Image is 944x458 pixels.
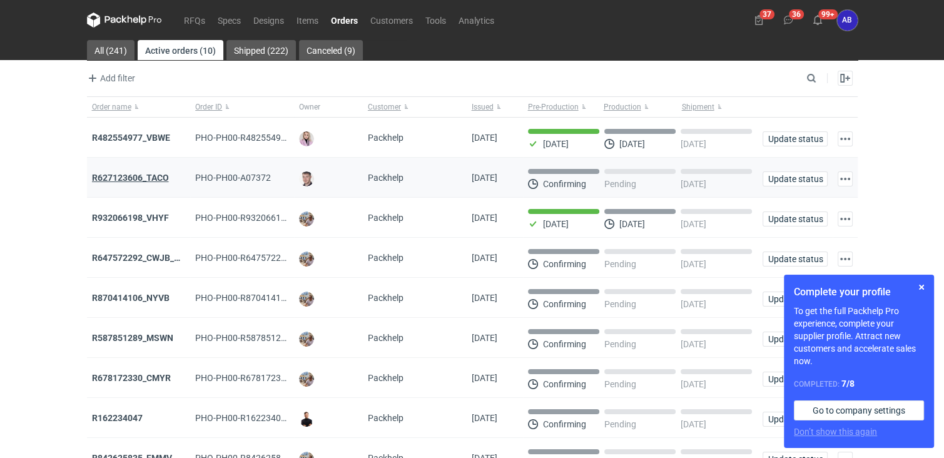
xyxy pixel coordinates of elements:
a: Designs [247,13,290,28]
p: Confirming [543,299,586,309]
span: Owner [299,102,320,112]
div: Completed: [794,377,924,390]
span: Order ID [195,102,222,112]
button: Customer [363,97,467,117]
a: Items [290,13,325,28]
button: Actions [838,171,853,186]
a: R587851289_MSWN [92,333,173,343]
strong: 7 / 8 [841,379,855,389]
p: [DATE] [681,219,706,229]
span: Packhelp [368,213,403,223]
button: Update status [763,372,828,387]
a: Canceled (9) [299,40,363,60]
p: Pending [604,419,636,429]
span: Packhelp [368,413,403,423]
button: Pre-Production [523,97,601,117]
p: [DATE] [681,339,706,349]
a: Customers [364,13,419,28]
button: Don’t show this again [794,425,877,438]
a: R932066198_VHYF [92,213,169,223]
button: Shipment [679,97,758,117]
span: Shipment [682,102,714,112]
span: Packhelp [368,133,403,143]
a: Specs [211,13,247,28]
a: R678172330_CMYR [92,373,171,383]
p: [DATE] [619,219,645,229]
button: Order name [87,97,191,117]
span: Update status [768,255,822,263]
button: Update status [763,332,828,347]
a: RFQs [178,13,211,28]
p: Pending [604,379,636,389]
img: Klaudia Wiśniewska [299,131,314,146]
span: Customer [368,102,401,112]
button: Actions [838,131,853,146]
a: Analytics [452,13,500,28]
p: [DATE] [681,379,706,389]
span: 12/10/2021 [472,413,497,423]
span: Packhelp [368,373,403,383]
p: To get the full Packhelp Pro experience, complete your supplier profile. Attract new customers an... [794,305,924,367]
span: 03/11/2021 [472,333,497,343]
button: Actions [838,252,853,267]
p: Pending [604,299,636,309]
button: 37 [749,10,769,30]
button: Actions [838,211,853,226]
button: Update status [763,412,828,427]
a: R627123606_TACO [92,173,169,183]
a: Shipped (222) [226,40,296,60]
div: Agnieszka Biniarz [837,10,858,31]
button: AB [837,10,858,31]
button: Update status [763,131,828,146]
span: PHO-PH00-R482554977_VBWE [195,133,318,143]
a: Tools [419,13,452,28]
p: Confirming [543,179,586,189]
span: Add filter [85,71,135,86]
img: Michał Palasek [299,211,314,226]
p: Confirming [543,379,586,389]
span: Update status [768,215,822,223]
button: 99+ [808,10,828,30]
span: Issued [472,102,494,112]
span: Update status [768,295,822,303]
span: 22/12/2021 [472,293,497,303]
p: [DATE] [543,219,569,229]
img: Maciej Sikora [299,171,314,186]
p: [DATE] [681,299,706,309]
button: Issued [467,97,523,117]
a: R870414106_NYVB [92,293,170,303]
p: [DATE] [543,139,569,149]
a: Go to company settings [794,400,924,420]
span: PHO-PH00-R162234047 [195,413,291,423]
span: 07/10/2025 [472,213,497,223]
span: PHO-PH00-R587851289_MSWN [195,333,321,343]
button: Update status [763,292,828,307]
span: Packhelp [368,173,403,183]
img: Michał Palasek [299,292,314,307]
span: PHO-PH00-A07372 [195,173,271,183]
a: R647572292_CWJB_BURH [92,253,197,263]
a: R162234047 [92,413,143,423]
p: Confirming [543,259,586,269]
svg: Packhelp Pro [87,13,162,28]
button: Update status [763,252,828,267]
a: Orders [325,13,364,28]
span: Update status [768,135,822,143]
span: Packhelp [368,253,403,263]
span: Update status [768,415,822,424]
p: [DATE] [681,139,706,149]
button: Update status [763,211,828,226]
input: Search [804,71,844,86]
span: Order name [92,102,131,112]
a: R482554977_VBWE [92,133,170,143]
p: Confirming [543,339,586,349]
button: Skip for now [914,280,929,295]
span: PHO-PH00-R647572292_CWJB_BURH [195,253,345,263]
span: Update status [768,335,822,343]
